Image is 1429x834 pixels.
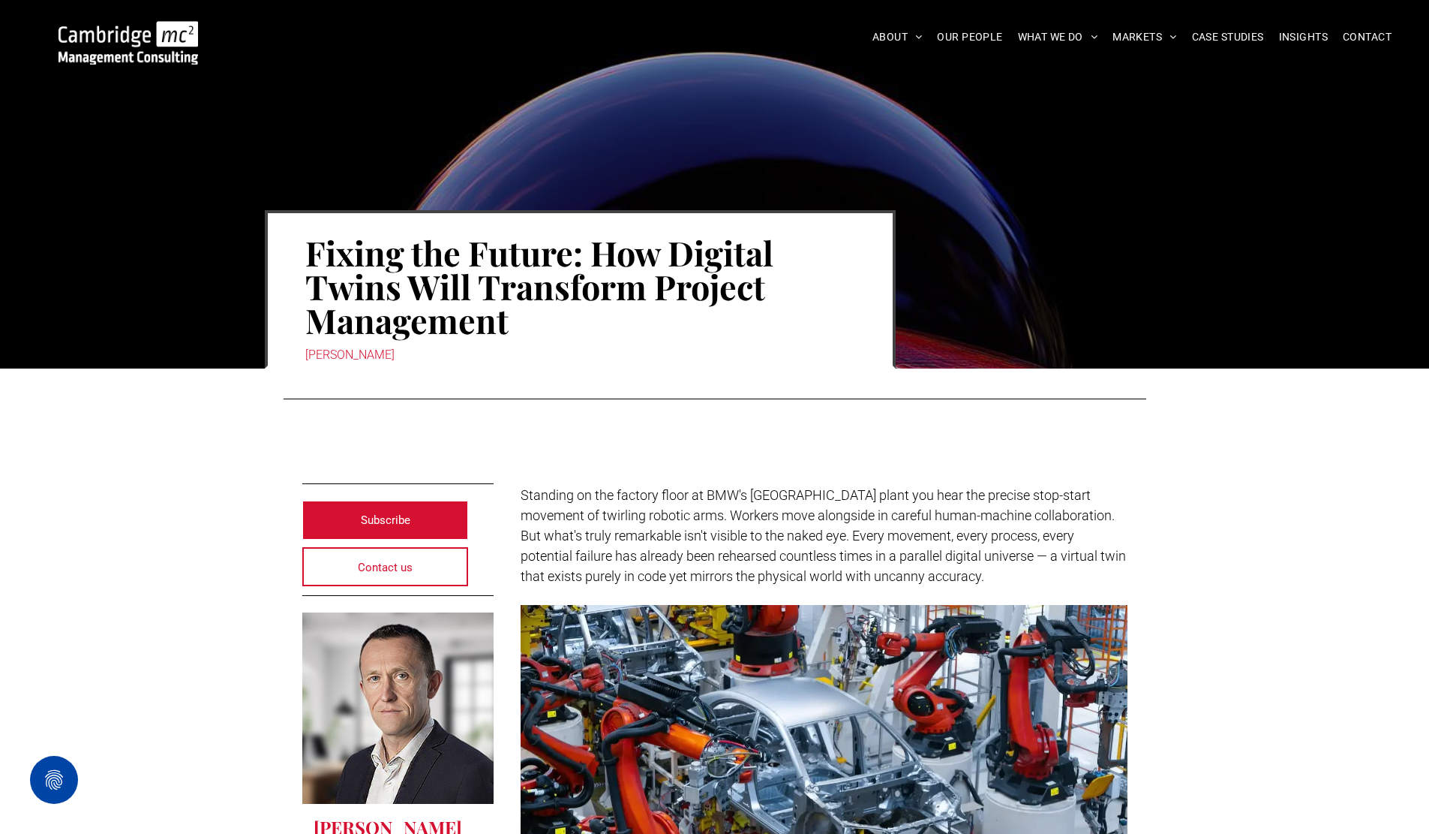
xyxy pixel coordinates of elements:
[305,345,855,366] div: [PERSON_NAME]
[361,501,410,539] span: Subscribe
[521,487,1126,584] span: Standing on the factory floor at BMW's [GEOGRAPHIC_DATA] plant you hear the precise stop-start mo...
[59,23,198,39] a: Your Business Transformed | Cambridge Management Consulting
[302,547,469,586] a: Contact us
[358,549,413,586] span: Contact us
[1271,26,1335,49] a: INSIGHTS
[1010,26,1106,49] a: WHAT WE DO
[305,234,855,339] h1: Fixing the Future: How Digital Twins Will Transform Project Management
[1335,26,1399,49] a: CONTACT
[59,21,198,65] img: Go to Homepage
[302,613,494,804] a: Craig Cheney
[1184,26,1271,49] a: CASE STUDIES
[929,26,1010,49] a: OUR PEOPLE
[865,26,930,49] a: ABOUT
[1105,26,1184,49] a: MARKETS
[302,501,469,540] a: Subscribe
